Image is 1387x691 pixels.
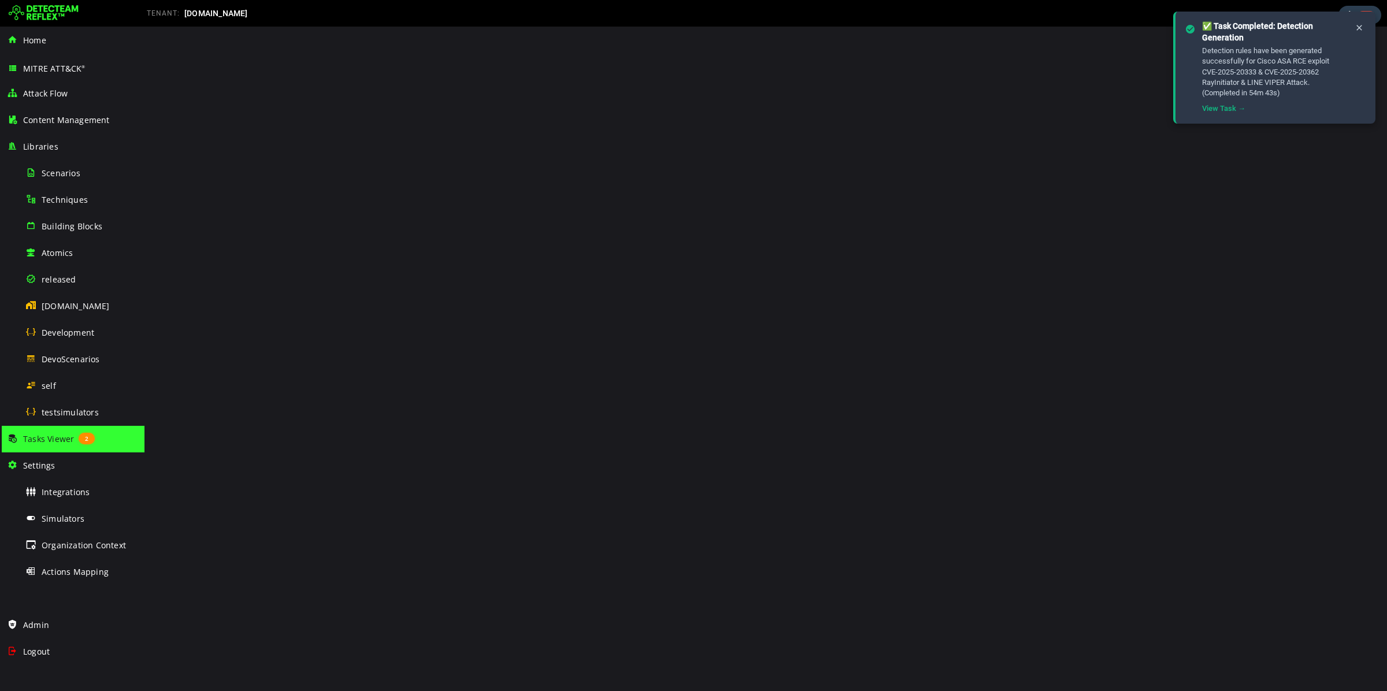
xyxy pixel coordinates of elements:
[9,4,79,23] img: Detecteam logo
[23,35,46,46] span: Home
[42,407,99,418] span: testsimulators
[23,63,86,74] span: MITRE ATT&CK
[1202,104,1245,113] a: View Task →
[42,221,102,232] span: Building Blocks
[42,380,56,391] span: self
[42,486,90,497] span: Integrations
[42,540,126,551] span: Organization Context
[79,433,95,444] span: 2
[42,194,88,205] span: Techniques
[23,646,50,657] span: Logout
[1338,6,1381,24] div: Task Notifications
[42,300,110,311] span: [DOMAIN_NAME]
[42,168,80,179] span: Scenarios
[23,619,49,630] span: Admin
[23,141,58,152] span: Libraries
[42,513,84,524] span: Simulators
[23,114,110,125] span: Content Management
[42,247,73,258] span: Atomics
[81,64,85,69] sup: ®
[42,354,100,365] span: DevoScenarios
[1202,21,1345,43] div: ✅ Task Completed: Detection Generation
[23,433,74,444] span: Tasks Viewer
[23,460,55,471] span: Settings
[42,566,109,577] span: Actions Mapping
[184,9,248,18] span: [DOMAIN_NAME]
[23,88,68,99] span: Attack Flow
[147,9,180,17] span: TENANT:
[42,274,76,285] span: released
[1202,46,1345,98] div: Detection rules have been generated successfully for Cisco ASA RCE exploit CVE-2025-20333 & CVE-2...
[1358,11,1374,20] span: 2
[42,327,94,338] span: Development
